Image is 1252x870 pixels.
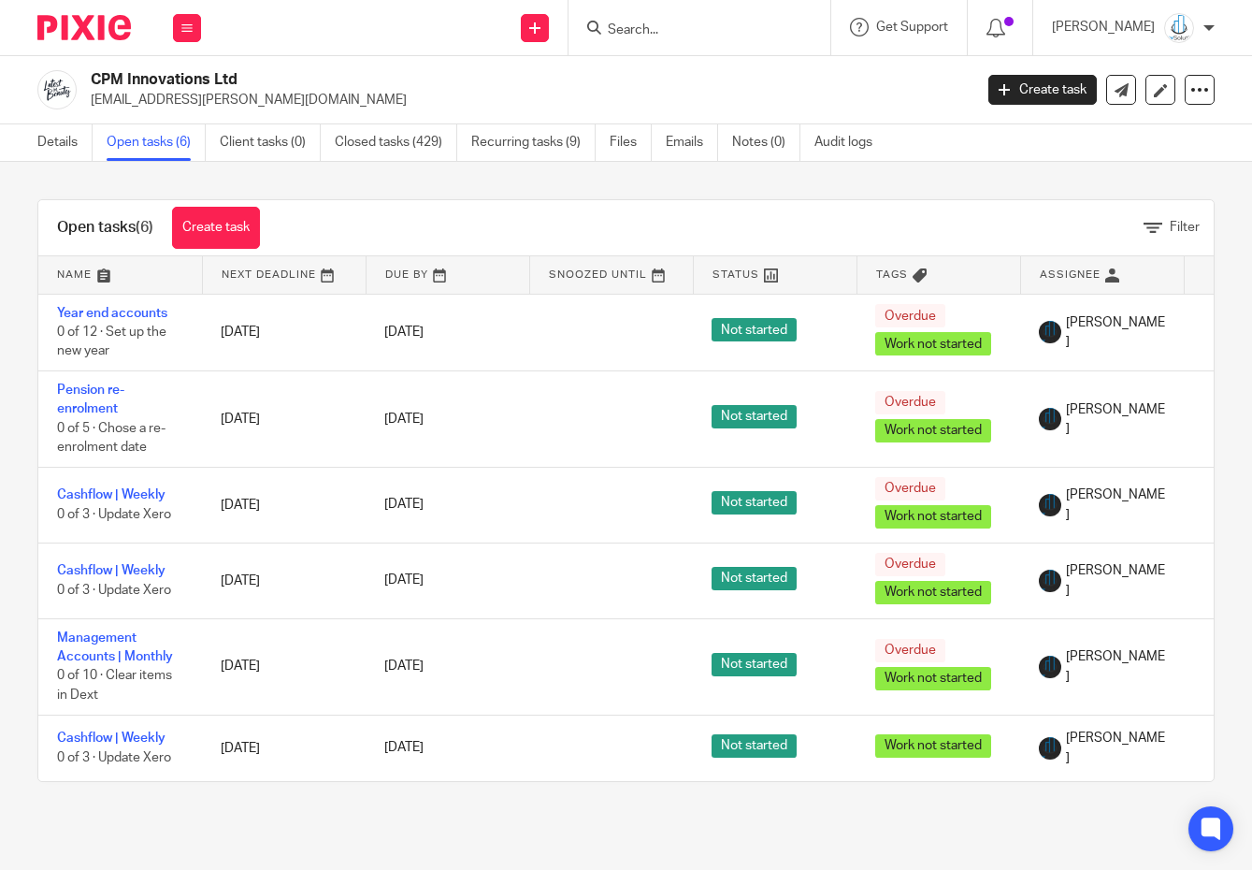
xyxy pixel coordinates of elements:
[37,124,93,161] a: Details
[471,124,596,161] a: Recurring tasks (9)
[57,732,165,745] a: Cashflow | Weekly
[91,70,786,90] h2: CPM Innovations Ltd
[712,567,797,590] span: Not started
[202,543,366,618] td: [DATE]
[875,391,945,414] span: Overdue
[875,332,991,355] span: Work not started
[1066,400,1165,439] span: [PERSON_NAME]
[202,618,366,715] td: [DATE]
[136,220,153,235] span: (6)
[1164,13,1194,43] img: Logo_PNG.png
[57,218,153,238] h1: Open tasks
[1039,656,1061,678] img: Logo_PNG.png
[549,269,647,280] span: Snoozed Until
[1052,18,1155,36] p: [PERSON_NAME]
[1039,570,1061,592] img: Logo_PNG.png
[712,734,797,758] span: Not started
[875,304,945,327] span: Overdue
[1066,561,1165,600] span: [PERSON_NAME]
[814,124,886,161] a: Audit logs
[875,505,991,529] span: Work not started
[876,21,948,34] span: Get Support
[875,553,945,576] span: Overdue
[57,422,165,455] span: 0 of 5 · Chose a re-enrolment date
[876,269,908,280] span: Tags
[666,124,718,161] a: Emails
[610,124,652,161] a: Files
[712,653,797,676] span: Not started
[1066,647,1165,686] span: [PERSON_NAME]
[875,419,991,442] span: Work not started
[732,124,800,161] a: Notes (0)
[107,124,206,161] a: Open tasks (6)
[57,670,172,703] span: 0 of 10 · Clear items in Dext
[37,15,131,40] img: Pixie
[57,508,171,521] span: 0 of 3 · Update Xero
[37,70,77,109] img: 1519952071490.png
[875,581,991,604] span: Work not started
[875,477,945,500] span: Overdue
[202,467,366,543] td: [DATE]
[202,715,366,781] td: [DATE]
[712,318,797,341] span: Not started
[172,207,260,249] a: Create task
[57,631,173,663] a: Management Accounts | Monthly
[875,734,991,758] span: Work not started
[988,75,1097,105] a: Create task
[712,491,797,515] span: Not started
[875,667,991,690] span: Work not started
[57,488,165,501] a: Cashflow | Weekly
[1066,486,1165,524] span: [PERSON_NAME]
[57,384,124,415] a: Pension re-enrolment
[57,564,165,577] a: Cashflow | Weekly
[384,413,424,426] span: [DATE]
[384,742,424,755] span: [DATE]
[91,91,960,109] p: [EMAIL_ADDRESS][PERSON_NAME][DOMAIN_NAME]
[712,405,797,428] span: Not started
[606,22,774,39] input: Search
[1039,494,1061,516] img: Logo_PNG.png
[384,660,424,674] span: [DATE]
[57,326,166,358] span: 0 of 12 · Set up the new year
[57,751,171,764] span: 0 of 3 · Update Xero
[384,326,424,339] span: [DATE]
[1066,313,1165,352] span: [PERSON_NAME]
[220,124,321,161] a: Client tasks (0)
[202,370,366,467] td: [DATE]
[384,499,424,512] span: [DATE]
[57,307,167,320] a: Year end accounts
[1066,729,1165,767] span: [PERSON_NAME]
[1039,737,1061,760] img: Logo_PNG.png
[1039,408,1061,430] img: Logo_PNG.png
[1170,221,1200,234] span: Filter
[712,269,759,280] span: Status
[202,294,366,370] td: [DATE]
[875,639,945,662] span: Overdue
[57,584,171,597] span: 0 of 3 · Update Xero
[384,574,424,587] span: [DATE]
[1039,321,1061,343] img: Logo_PNG.png
[335,124,457,161] a: Closed tasks (429)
